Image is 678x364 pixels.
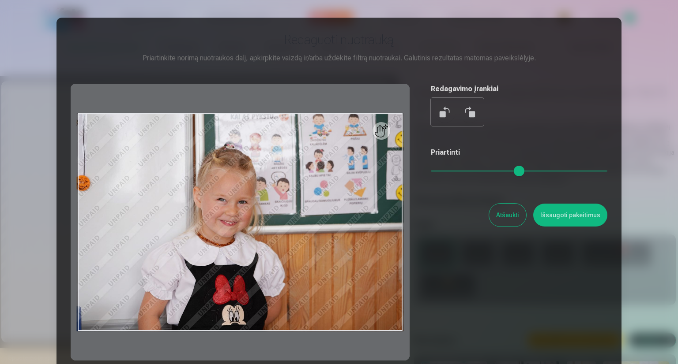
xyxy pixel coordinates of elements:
button: Išsaugoti pakeitimus [533,204,607,227]
h5: Priartinti [431,147,607,158]
h5: Redagavimo įrankiai [431,84,607,94]
div: Priartinkite norimą nuotraukos dalį, apkirpkite vaizdą ir/arba uždėkite filtrą nuotraukai. Galuti... [71,53,607,63]
h3: Redaguoti nuotrauką [71,32,607,48]
button: Atšaukti [489,204,526,227]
